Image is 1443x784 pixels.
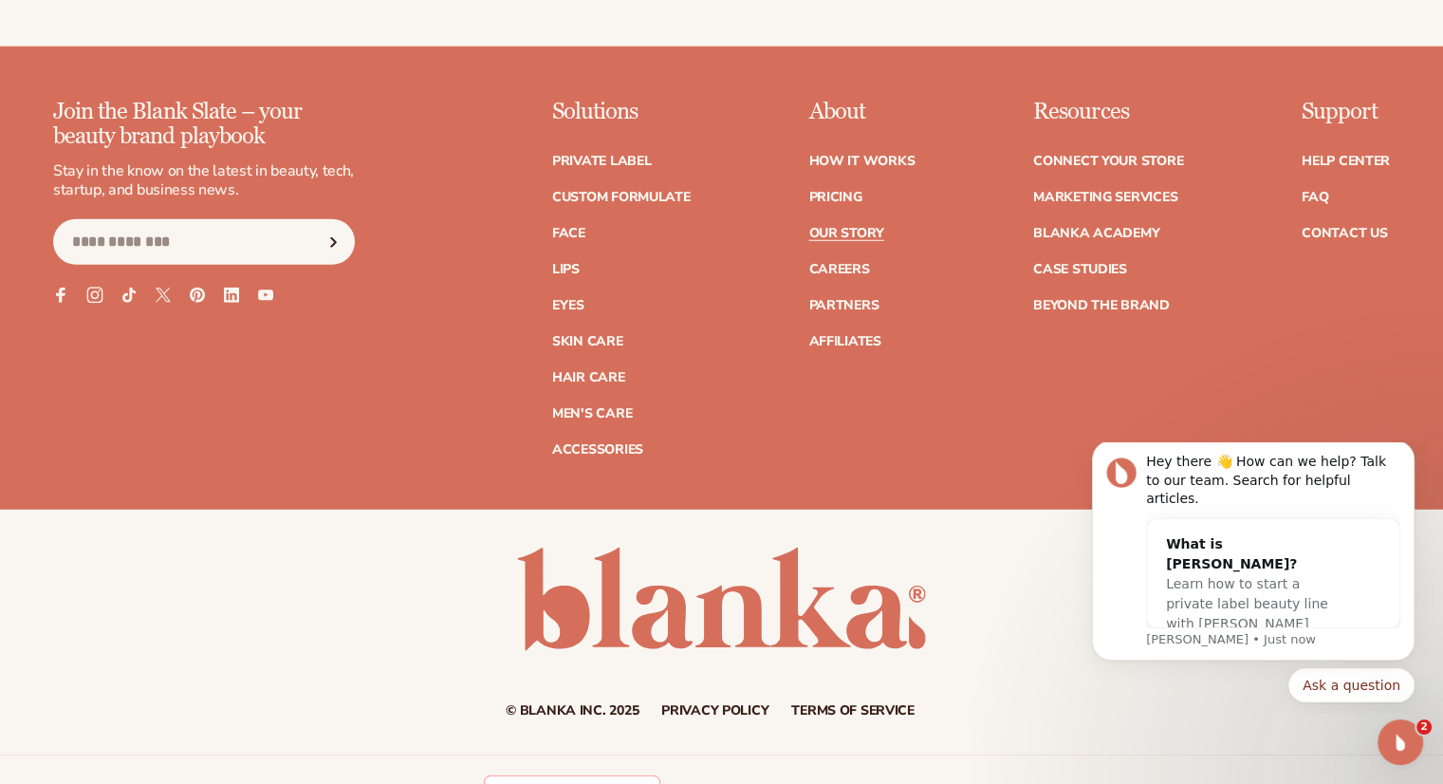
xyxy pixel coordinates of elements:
[83,189,337,206] p: Message from Lee, sent Just now
[552,155,651,168] a: Private label
[53,161,355,201] p: Stay in the know on the latest in beauty, tech, startup, and business news.
[552,299,584,312] a: Eyes
[43,15,73,46] img: Profile image for Lee
[808,335,880,348] a: Affiliates
[312,219,354,265] button: Subscribe
[83,10,337,186] div: Message content
[808,299,879,312] a: Partners
[53,100,355,150] p: Join the Blank Slate – your beauty brand playbook
[1378,719,1423,765] iframe: Intercom live chat
[506,701,638,719] small: © Blanka Inc. 2025
[1033,299,1170,312] a: Beyond the brand
[552,227,585,240] a: Face
[808,263,869,276] a: Careers
[552,191,691,204] a: Custom formulate
[102,92,279,132] div: What is [PERSON_NAME]?
[1033,191,1177,204] a: Marketing services
[552,407,632,420] a: Men's Care
[1033,227,1159,240] a: Blanka Academy
[225,226,351,260] button: Quick reply: Ask a question
[808,100,915,124] p: About
[552,443,643,457] a: Accessories
[661,704,768,718] a: Privacy policy
[552,263,580,276] a: Lips
[1302,227,1387,240] a: Contact Us
[1033,263,1127,276] a: Case Studies
[552,100,691,124] p: Solutions
[808,227,883,240] a: Our Story
[1302,191,1328,204] a: FAQ
[102,134,265,189] span: Learn how to start a private label beauty line with [PERSON_NAME]
[1302,155,1390,168] a: Help Center
[808,155,915,168] a: How It Works
[83,77,298,207] div: What is [PERSON_NAME]?Learn how to start a private label beauty line with [PERSON_NAME]
[552,371,624,384] a: Hair Care
[1033,100,1183,124] p: Resources
[1033,155,1183,168] a: Connect your store
[1064,442,1443,714] iframe: Intercom notifications message
[1302,100,1390,124] p: Support
[808,191,861,204] a: Pricing
[83,10,337,66] div: Hey there 👋 How can we help? Talk to our team. Search for helpful articles.
[28,226,351,260] div: Quick reply options
[1416,719,1432,735] span: 2
[552,335,622,348] a: Skin Care
[791,704,915,718] a: Terms of service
